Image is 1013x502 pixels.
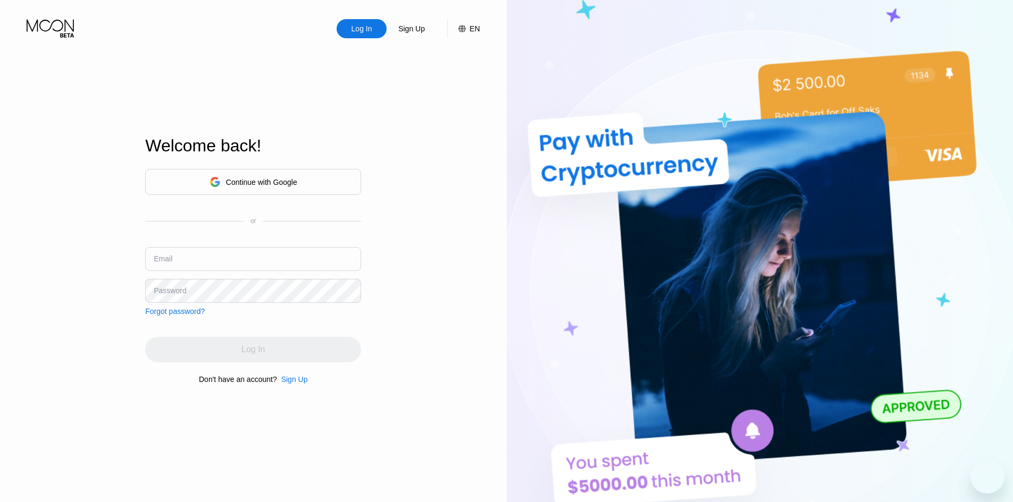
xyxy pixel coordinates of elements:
[199,375,277,384] div: Don't have an account?
[154,254,172,263] div: Email
[387,19,437,38] div: Sign Up
[397,23,426,34] div: Sign Up
[970,460,1004,494] iframe: Schaltfläche zum Öffnen des Messaging-Fensters
[145,169,361,195] div: Continue with Google
[145,307,205,316] div: Forgot password?
[226,178,297,186] div: Continue with Google
[281,375,308,384] div: Sign Up
[145,136,361,156] div: Welcome back!
[447,19,480,38] div: EN
[337,19,387,38] div: Log In
[154,286,186,295] div: Password
[470,24,480,33] div: EN
[277,375,308,384] div: Sign Up
[250,217,256,225] div: or
[350,23,373,34] div: Log In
